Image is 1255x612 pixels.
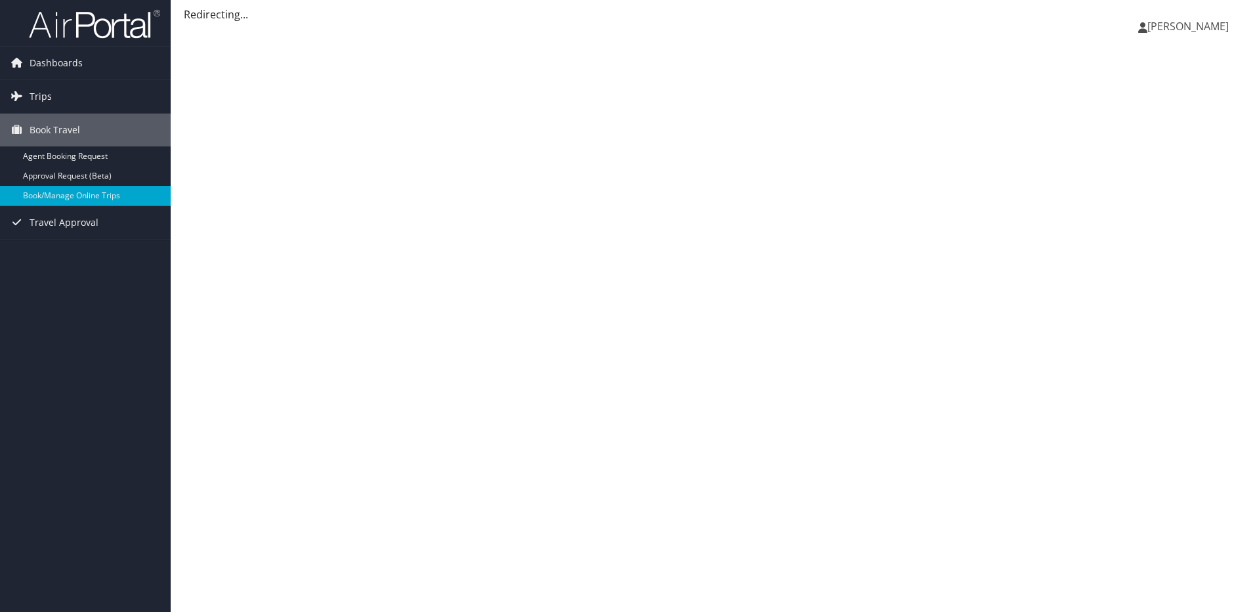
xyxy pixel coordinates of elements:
[30,47,83,79] span: Dashboards
[30,114,80,146] span: Book Travel
[1138,7,1242,46] a: [PERSON_NAME]
[184,7,1242,22] div: Redirecting...
[1147,19,1229,33] span: [PERSON_NAME]
[30,206,98,239] span: Travel Approval
[29,9,160,39] img: airportal-logo.png
[30,80,52,113] span: Trips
